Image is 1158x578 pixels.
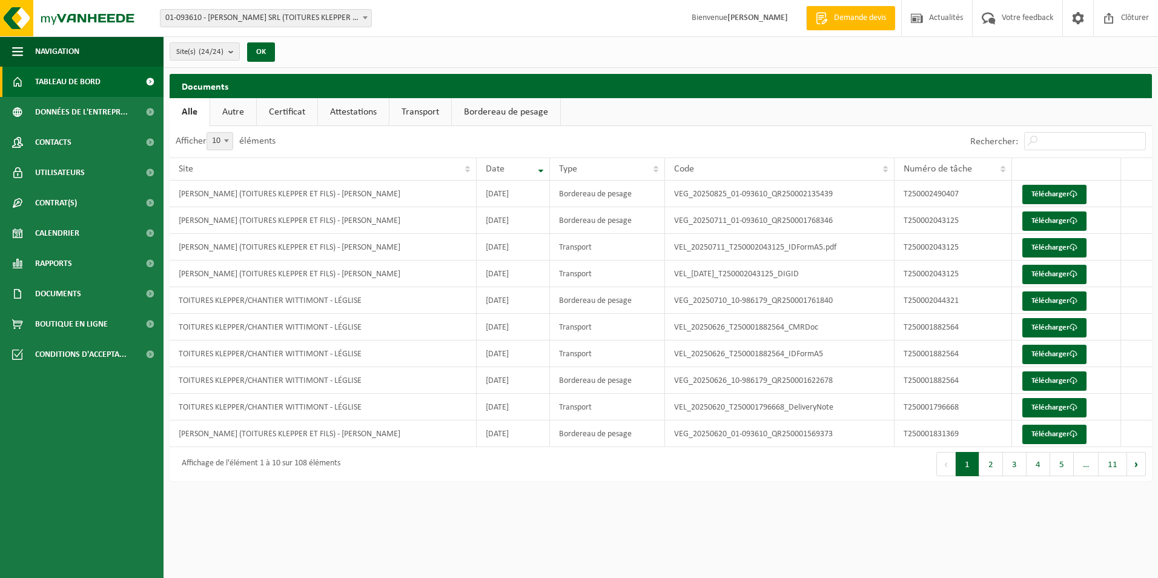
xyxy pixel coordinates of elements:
span: 01-093610 - KLEPPER PASCAL SRL (TOITURES KLEPPER ET FILS) - NEUFCHÂTEAU [160,9,372,27]
td: VEG_20250626_10-986179_QR250001622678 [665,367,895,394]
td: [DATE] [477,420,550,447]
button: 2 [979,452,1003,476]
span: Boutique en ligne [35,309,108,339]
td: [DATE] [477,287,550,314]
td: VEG_20250620_01-093610_QR250001569373 [665,420,895,447]
a: Certificat [257,98,317,126]
td: T250001882564 [895,367,1012,394]
td: [PERSON_NAME] (TOITURES KLEPPER ET FILS) - [PERSON_NAME] [170,420,477,447]
td: [DATE] [477,394,550,420]
button: 11 [1099,452,1127,476]
td: Bordereau de pesage [550,207,665,234]
td: TOITURES KLEPPER/CHANTIER WITTIMONT - LÉGLISE [170,340,477,367]
td: VEL_20250626_T250001882564_CMRDoc [665,314,895,340]
span: … [1074,452,1099,476]
td: VEG_20250711_01-093610_QR250001768346 [665,207,895,234]
td: Transport [550,234,665,261]
td: Transport [550,314,665,340]
td: VEG_20250710_10-986179_QR250001761840 [665,287,895,314]
td: T250002043125 [895,234,1012,261]
button: Next [1127,452,1146,476]
td: VEL_[DATE]_T250002043125_DIGID [665,261,895,287]
span: Date [486,164,505,174]
td: [DATE] [477,367,550,394]
span: Données de l'entrepr... [35,97,128,127]
td: TOITURES KLEPPER/CHANTIER WITTIMONT - LÉGLISE [170,367,477,394]
span: Tableau de bord [35,67,101,97]
td: VEG_20250825_01-093610_QR250002135439 [665,181,895,207]
span: Site(s) [176,43,223,61]
span: 10 [207,133,233,150]
span: Numéro de tâche [904,164,972,174]
a: Télécharger [1022,425,1087,444]
a: Télécharger [1022,291,1087,311]
td: TOITURES KLEPPER/CHANTIER WITTIMONT - LÉGLISE [170,314,477,340]
button: 1 [956,452,979,476]
td: T250001882564 [895,340,1012,367]
td: [DATE] [477,261,550,287]
button: Site(s)(24/24) [170,42,240,61]
a: Bordereau de pesage [452,98,560,126]
a: Télécharger [1022,318,1087,337]
td: [PERSON_NAME] (TOITURES KLEPPER ET FILS) - [PERSON_NAME] [170,181,477,207]
a: Télécharger [1022,345,1087,364]
td: T250001882564 [895,314,1012,340]
span: Rapports [35,248,72,279]
td: T250002490407 [895,181,1012,207]
span: Navigation [35,36,79,67]
a: Autre [210,98,256,126]
td: VEL_20250620_T250001796668_DeliveryNote [665,394,895,420]
td: VEL_20250626_T250001882564_IDFormA5 [665,340,895,367]
label: Afficher éléments [176,136,276,146]
a: Télécharger [1022,211,1087,231]
td: [PERSON_NAME] (TOITURES KLEPPER ET FILS) - [PERSON_NAME] [170,261,477,287]
td: VEL_20250711_T250002043125_IDFormA5.pdf [665,234,895,261]
span: Type [559,164,577,174]
a: Télécharger [1022,371,1087,391]
td: Bordereau de pesage [550,420,665,447]
td: T250002044321 [895,287,1012,314]
button: 4 [1027,452,1050,476]
td: Transport [550,340,665,367]
button: OK [247,42,275,62]
span: Documents [35,279,81,309]
span: 10 [207,132,233,150]
span: Contacts [35,127,71,158]
h2: Documents [170,74,1152,98]
td: Bordereau de pesage [550,181,665,207]
button: 5 [1050,452,1074,476]
a: Demande devis [806,6,895,30]
td: [DATE] [477,207,550,234]
button: Previous [936,452,956,476]
td: [DATE] [477,340,550,367]
count: (24/24) [199,48,223,56]
a: Télécharger [1022,238,1087,257]
td: TOITURES KLEPPER/CHANTIER WITTIMONT - LÉGLISE [170,287,477,314]
td: T250002043125 [895,261,1012,287]
td: [PERSON_NAME] (TOITURES KLEPPER ET FILS) - [PERSON_NAME] [170,234,477,261]
td: Bordereau de pesage [550,367,665,394]
button: 3 [1003,452,1027,476]
div: Affichage de l'élément 1 à 10 sur 108 éléments [176,453,340,475]
span: Calendrier [35,218,79,248]
a: Transport [389,98,451,126]
label: Rechercher: [970,137,1018,147]
td: TOITURES KLEPPER/CHANTIER WITTIMONT - LÉGLISE [170,394,477,420]
td: Transport [550,394,665,420]
a: Attestations [318,98,389,126]
span: Site [179,164,193,174]
a: Télécharger [1022,265,1087,284]
td: T250001796668 [895,394,1012,420]
td: Transport [550,261,665,287]
span: 01-093610 - KLEPPER PASCAL SRL (TOITURES KLEPPER ET FILS) - NEUFCHÂTEAU [160,10,371,27]
a: Télécharger [1022,398,1087,417]
span: Demande devis [831,12,889,24]
span: Contrat(s) [35,188,77,218]
td: [DATE] [477,314,550,340]
td: T250001831369 [895,420,1012,447]
td: [PERSON_NAME] (TOITURES KLEPPER ET FILS) - [PERSON_NAME] [170,207,477,234]
span: Utilisateurs [35,158,85,188]
td: [DATE] [477,234,550,261]
strong: [PERSON_NAME] [727,13,788,22]
td: [DATE] [477,181,550,207]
